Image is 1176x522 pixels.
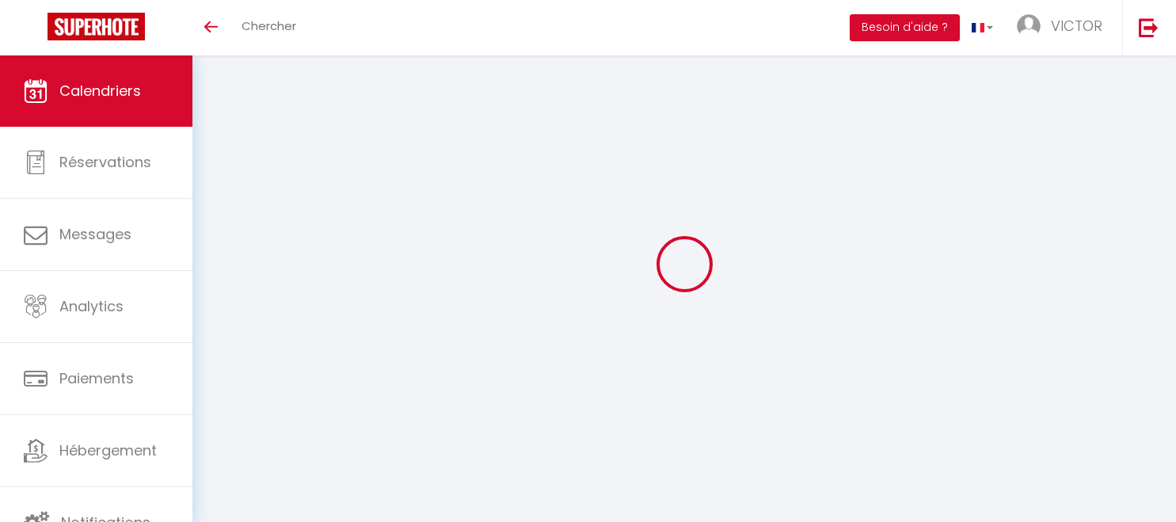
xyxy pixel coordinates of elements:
span: Hébergement [59,440,157,460]
span: Analytics [59,296,124,316]
span: Paiements [59,368,134,388]
span: Réservations [59,152,151,172]
span: Chercher [242,17,296,34]
span: VICTOR [1051,16,1102,36]
button: Besoin d'aide ? [850,14,960,41]
span: Messages [59,224,131,244]
img: ... [1017,14,1041,38]
img: logout [1139,17,1159,37]
span: Calendriers [59,81,141,101]
img: Super Booking [48,13,145,40]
